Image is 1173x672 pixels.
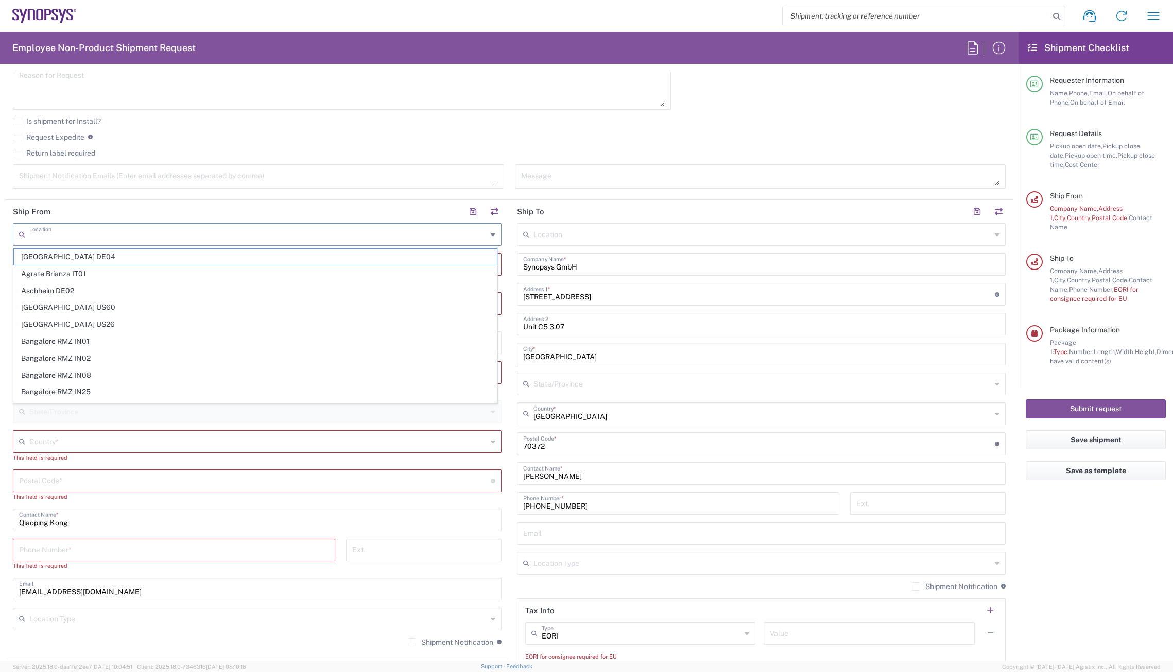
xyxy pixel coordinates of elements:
[13,133,84,141] label: Request Expedite
[13,561,335,570] div: This field is required
[14,266,497,282] span: Agrate Brianza IT01
[13,492,502,501] div: This field is required
[1050,76,1124,85] span: Requester Information
[1070,98,1125,106] span: On behalf of Email
[1054,276,1067,284] span: City,
[14,249,497,265] span: [GEOGRAPHIC_DATA] DE04
[1050,89,1069,97] span: Name,
[1069,348,1094,356] span: Number,
[13,207,50,217] h2: Ship From
[1026,399,1166,418] button: Submit request
[1002,662,1161,671] span: Copyright © [DATE]-[DATE] Agistix Inc., All Rights Reserved
[1050,129,1102,138] span: Request Details
[14,299,497,315] span: [GEOGRAPHIC_DATA] US60
[14,333,497,349] span: Bangalore RMZ IN01
[1069,89,1089,97] span: Phone,
[1050,142,1102,150] span: Pickup open date,
[1050,267,1098,275] span: Company Name,
[1135,348,1157,356] span: Height,
[525,606,555,616] h2: Tax Info
[1050,205,1098,212] span: Company Name,
[1065,152,1117,159] span: Pickup open time,
[1028,42,1129,54] h2: Shipment Checklist
[12,42,196,54] h2: Employee Non-Product Shipment Request
[1050,326,1120,334] span: Package Information
[14,367,497,383] span: Bangalore RMZ IN08
[14,384,497,400] span: Bangalore RMZ IN25
[1026,430,1166,449] button: Save shipment
[14,350,497,366] span: Bangalore RMZ IN02
[1054,348,1069,356] span: Type,
[13,453,502,462] div: This field is required
[1050,339,1076,356] span: Package 1:
[14,401,497,417] span: Bangalore RMZ IN33
[517,207,544,217] h2: Ship To
[1069,285,1114,293] span: Phone Number,
[1089,89,1108,97] span: Email,
[1065,161,1100,169] span: Cost Center
[783,6,1049,26] input: Shipment, tracking or reference number
[1054,214,1067,222] span: City,
[1026,461,1166,480] button: Save as template
[13,117,101,125] label: Is shipment for Install?
[14,283,497,299] span: Aschheim DE02
[481,663,507,669] a: Support
[1094,348,1116,356] span: Length,
[408,638,493,646] label: Shipment Notification
[1092,276,1129,284] span: Postal Code,
[1050,192,1083,200] span: Ship From
[1116,348,1135,356] span: Width,
[13,149,95,157] label: Return label required
[206,664,246,670] span: [DATE] 08:10:16
[912,582,997,591] label: Shipment Notification
[1067,276,1092,284] span: Country,
[14,316,497,332] span: [GEOGRAPHIC_DATA] US26
[137,664,246,670] span: Client: 2025.18.0-7346316
[92,664,132,670] span: [DATE] 10:04:51
[506,663,532,669] a: Feedback
[12,664,132,670] span: Server: 2025.18.0-daa1fe12ee7
[525,652,997,661] div: EORI for consignee required for EU
[1050,254,1074,262] span: Ship To
[1067,214,1092,222] span: Country,
[1092,214,1129,222] span: Postal Code,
